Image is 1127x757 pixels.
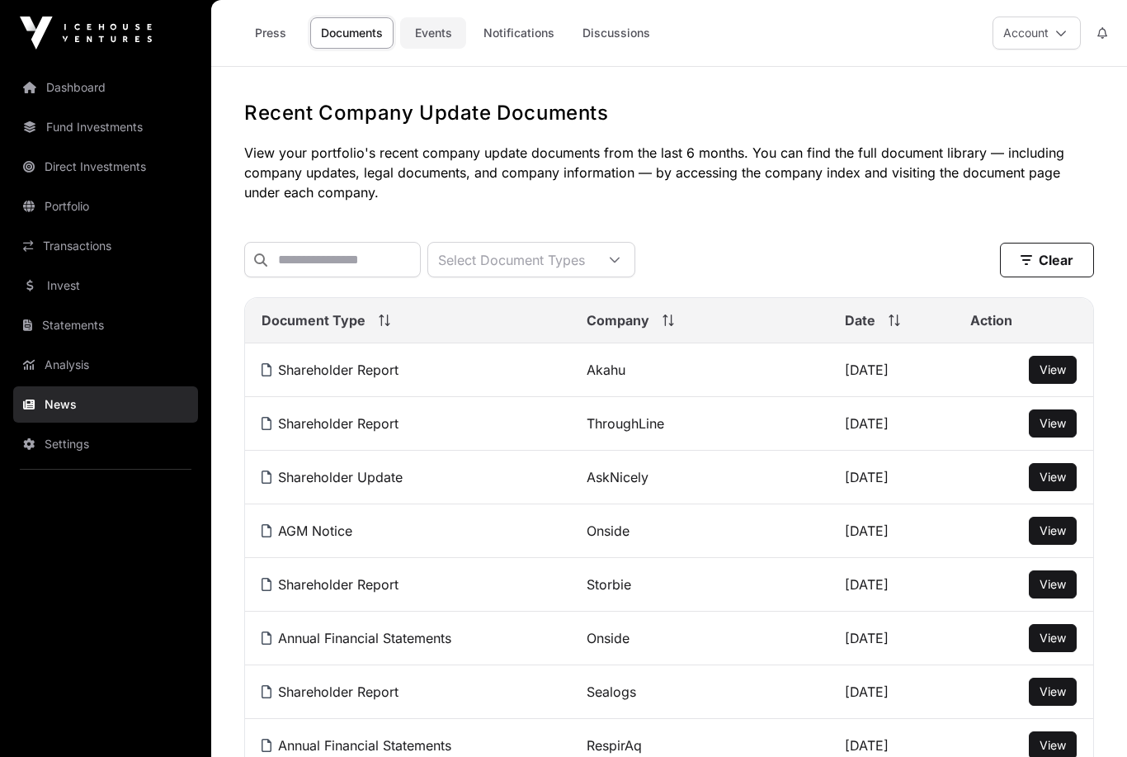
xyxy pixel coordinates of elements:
a: Notifications [473,17,565,49]
a: View [1040,630,1066,646]
span: View [1040,577,1066,591]
a: Onside [587,523,630,539]
a: Invest [13,267,198,304]
button: View [1029,678,1077,706]
a: Annual Financial Statements [262,630,451,646]
td: [DATE] [828,558,953,612]
a: View [1040,362,1066,378]
span: View [1040,631,1066,645]
a: Statements [13,307,198,343]
span: View [1040,523,1066,537]
a: View [1040,576,1066,593]
a: Shareholder Report [262,576,398,593]
td: [DATE] [828,612,953,665]
span: View [1040,470,1066,484]
a: Shareholder Report [262,684,398,700]
button: View [1029,570,1077,599]
a: RespirAq [587,737,642,754]
a: Documents [310,17,394,49]
button: View [1029,624,1077,652]
a: View [1040,415,1066,432]
span: View [1040,738,1066,752]
a: Fund Investments [13,109,198,145]
td: [DATE] [828,504,953,558]
a: Shareholder Report [262,362,398,378]
a: ThroughLine [587,415,664,432]
button: Account [993,17,1081,50]
a: Transactions [13,228,198,264]
a: AGM Notice [262,523,352,539]
a: AskNicely [587,469,648,485]
a: Events [400,17,466,49]
a: Dashboard [13,69,198,106]
h1: Recent Company Update Documents [244,100,1094,126]
a: View [1040,737,1066,754]
td: [DATE] [828,397,953,451]
a: Annual Financial Statements [262,737,451,754]
button: View [1029,409,1077,438]
button: View [1029,517,1077,545]
button: Clear [1000,243,1094,277]
a: Akahu [587,362,625,378]
div: Select Document Types [428,243,595,277]
a: Sealogs [587,684,636,700]
span: View [1040,362,1066,376]
span: View [1040,684,1066,698]
span: Document Type [262,310,365,330]
td: [DATE] [828,343,953,397]
a: Shareholder Report [262,415,398,432]
a: Shareholder Update [262,469,403,485]
a: Direct Investments [13,149,198,185]
a: View [1040,469,1066,485]
span: View [1040,416,1066,430]
button: View [1029,356,1077,384]
span: Company [587,310,649,330]
iframe: Chat Widget [1044,678,1127,757]
a: Press [238,17,304,49]
a: Discussions [572,17,661,49]
td: [DATE] [828,665,953,719]
a: Onside [587,630,630,646]
a: Storbie [587,576,631,593]
td: [DATE] [828,451,953,504]
span: Date [845,310,875,330]
a: Settings [13,426,198,462]
a: View [1040,523,1066,539]
span: Action [970,310,1012,330]
img: Icehouse Ventures Logo [20,17,152,50]
a: News [13,386,198,423]
a: Analysis [13,347,198,383]
button: View [1029,463,1077,491]
a: Portfolio [13,188,198,225]
p: View your portfolio's recent company update documents from the last 6 months. You can find the fu... [244,143,1094,202]
a: View [1040,684,1066,700]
